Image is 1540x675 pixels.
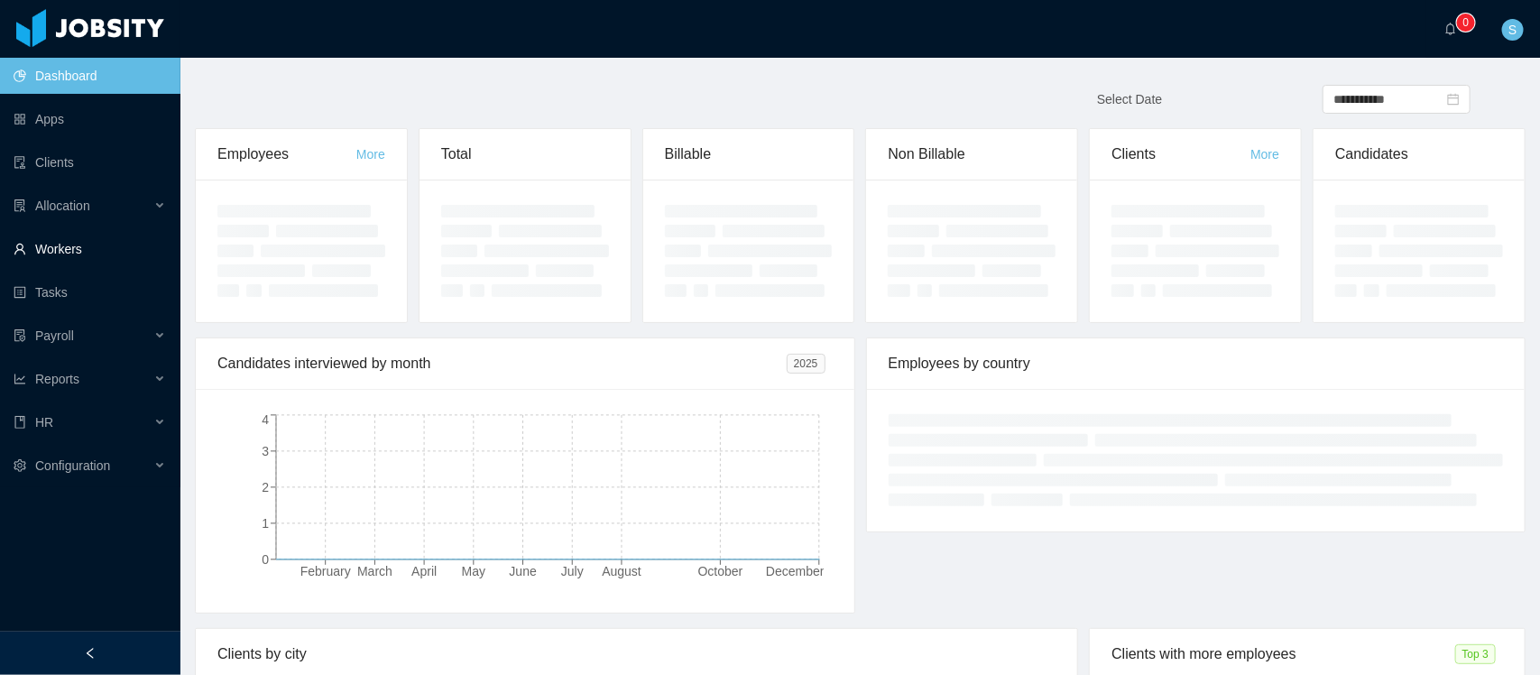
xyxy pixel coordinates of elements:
[561,564,584,578] tspan: July
[35,458,110,473] span: Configuration
[14,329,26,342] i: icon: file-protect
[665,129,833,180] div: Billable
[14,199,26,212] i: icon: solution
[300,564,351,578] tspan: February
[509,564,537,578] tspan: June
[14,231,166,267] a: icon: userWorkers
[217,129,356,180] div: Employees
[1250,147,1279,162] a: More
[1097,92,1162,106] span: Select Date
[1508,19,1517,41] span: S
[14,373,26,385] i: icon: line-chart
[889,338,1504,389] div: Employees by country
[262,444,269,458] tspan: 3
[1447,93,1460,106] i: icon: calendar
[787,354,825,374] span: 2025
[35,372,79,386] span: Reports
[262,552,269,567] tspan: 0
[14,58,166,94] a: icon: pie-chartDashboard
[411,564,437,578] tspan: April
[1444,23,1457,35] i: icon: bell
[14,274,166,310] a: icon: profileTasks
[35,415,53,430] span: HR
[1457,14,1475,32] sup: 0
[14,459,26,472] i: icon: setting
[1111,129,1250,180] div: Clients
[462,564,485,578] tspan: May
[602,564,641,578] tspan: August
[262,480,269,495] tspan: 2
[888,129,1056,180] div: Non Billable
[1335,129,1503,180] div: Candidates
[14,101,166,137] a: icon: appstoreApps
[698,564,743,578] tspan: October
[1455,644,1496,664] span: Top 3
[14,416,26,429] i: icon: book
[441,129,609,180] div: Total
[262,412,269,427] tspan: 4
[14,144,166,180] a: icon: auditClients
[356,147,385,162] a: More
[262,516,269,531] tspan: 1
[217,338,787,389] div: Candidates interviewed by month
[35,199,90,213] span: Allocation
[766,564,825,578] tspan: December
[357,564,392,578] tspan: March
[35,328,74,343] span: Payroll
